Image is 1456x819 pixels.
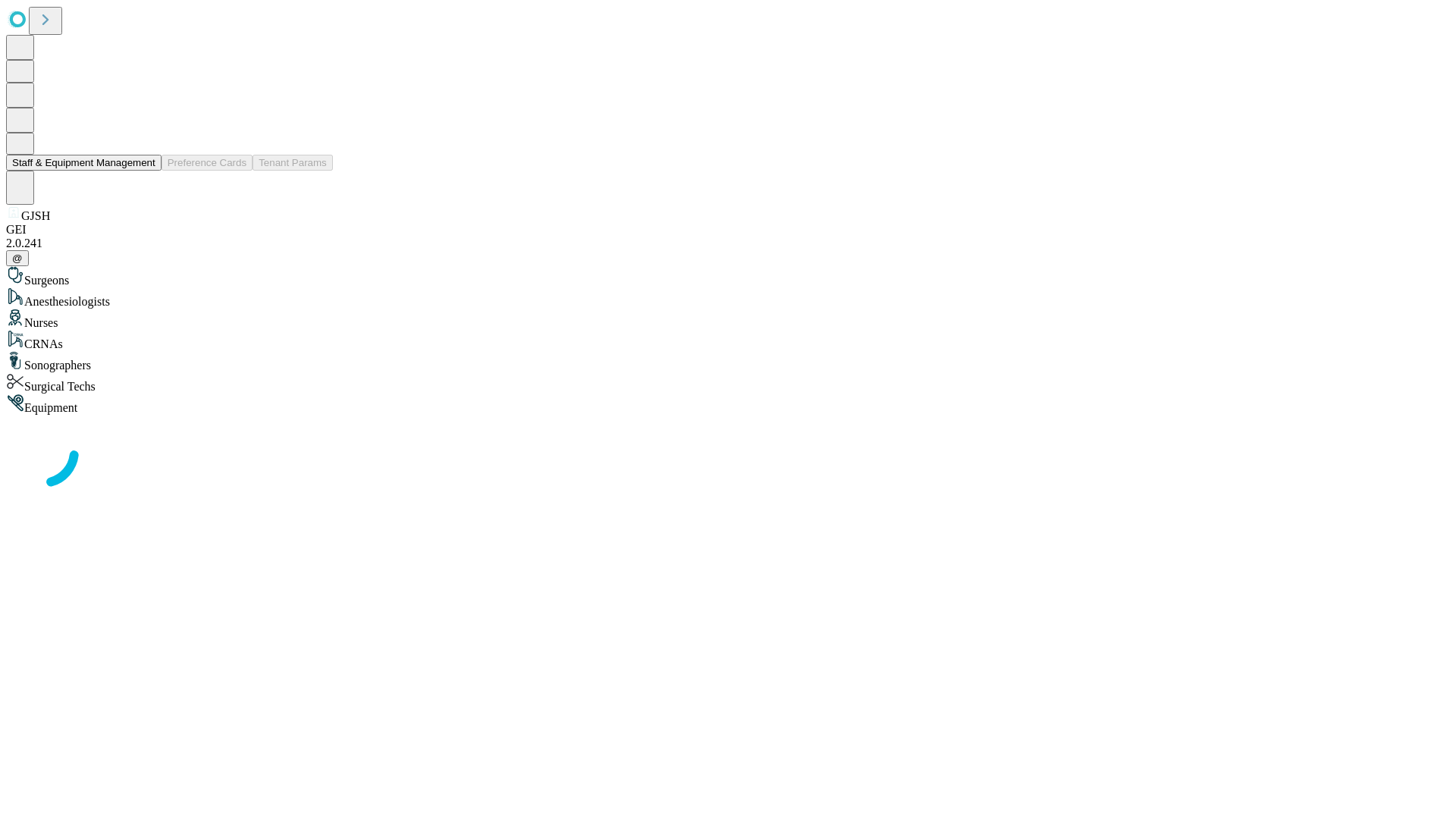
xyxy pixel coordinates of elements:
[12,253,23,264] span: @
[6,250,29,266] button: @
[6,394,1450,415] div: Equipment
[253,155,333,171] button: Tenant Params
[6,287,1450,309] div: Anesthesiologists
[6,309,1450,330] div: Nurses
[6,330,1450,351] div: CRNAs
[6,223,1450,237] div: GEI
[6,266,1450,287] div: Surgeons
[21,209,50,222] span: GJSH
[162,155,253,171] button: Preference Cards
[6,237,1450,250] div: 2.0.241
[6,372,1450,394] div: Surgical Techs
[6,351,1450,372] div: Sonographers
[6,155,162,171] button: Staff & Equipment Management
